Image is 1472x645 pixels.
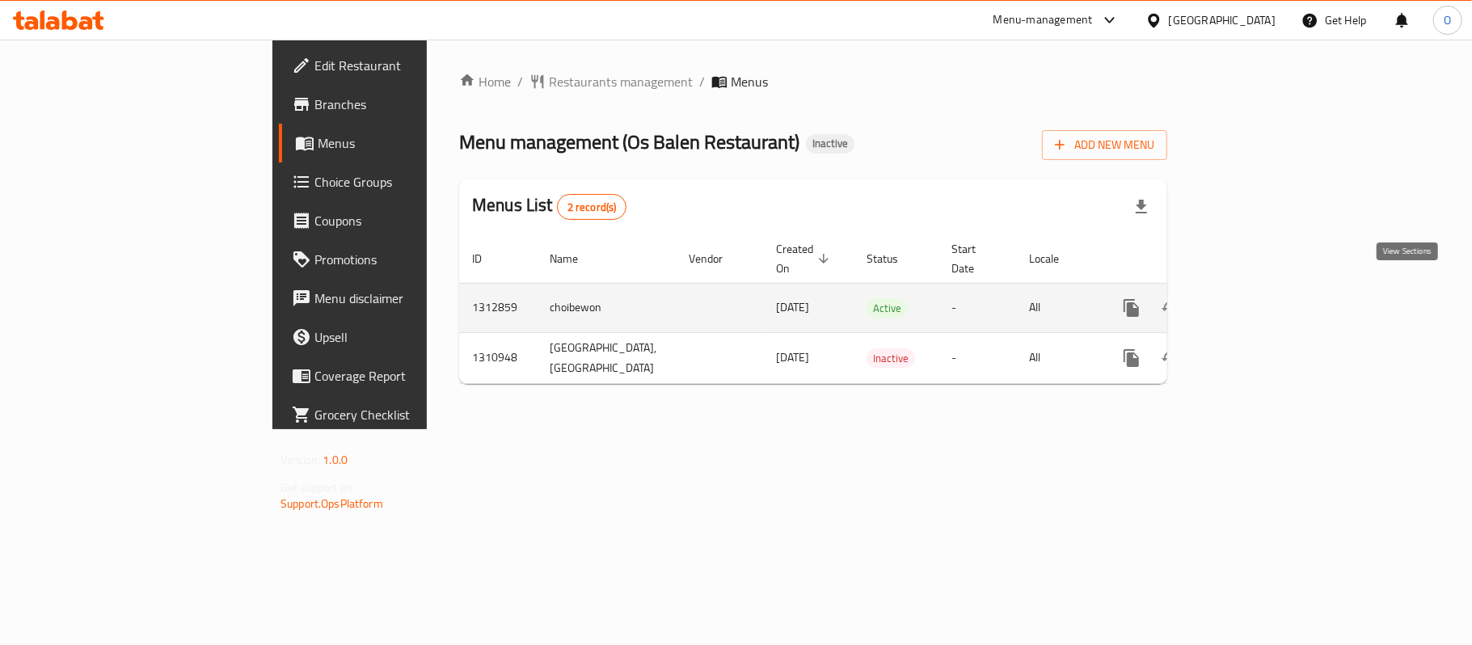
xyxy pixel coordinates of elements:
[280,449,320,470] span: Version:
[314,211,505,230] span: Coupons
[549,72,693,91] span: Restaurants management
[314,289,505,308] span: Menu disclaimer
[459,124,799,160] span: Menu management ( Os Balen Restaurant )
[318,133,505,153] span: Menus
[776,239,834,278] span: Created On
[550,249,599,268] span: Name
[867,349,915,368] span: Inactive
[279,240,518,279] a: Promotions
[993,11,1093,30] div: Menu-management
[537,332,676,383] td: [GEOGRAPHIC_DATA],[GEOGRAPHIC_DATA]
[1112,289,1151,327] button: more
[1016,283,1099,332] td: All
[1112,339,1151,377] button: more
[314,95,505,114] span: Branches
[699,72,705,91] li: /
[279,279,518,318] a: Menu disclaimer
[279,85,518,124] a: Branches
[279,162,518,201] a: Choice Groups
[472,193,626,220] h2: Menus List
[1122,188,1161,226] div: Export file
[1169,11,1276,29] div: [GEOGRAPHIC_DATA]
[314,327,505,347] span: Upsell
[689,249,744,268] span: Vendor
[1444,11,1451,29] span: O
[558,200,626,215] span: 2 record(s)
[280,477,355,498] span: Get support on:
[472,249,503,268] span: ID
[1042,130,1167,160] button: Add New Menu
[806,134,854,154] div: Inactive
[867,298,908,318] div: Active
[323,449,348,470] span: 1.0.0
[776,347,809,368] span: [DATE]
[1016,332,1099,383] td: All
[867,249,919,268] span: Status
[280,493,383,514] a: Support.OpsPlatform
[1029,249,1080,268] span: Locale
[1055,135,1154,155] span: Add New Menu
[279,395,518,434] a: Grocery Checklist
[517,72,523,91] li: /
[529,72,693,91] a: Restaurants management
[314,250,505,269] span: Promotions
[279,46,518,85] a: Edit Restaurant
[938,332,1016,383] td: -
[279,356,518,395] a: Coverage Report
[938,283,1016,332] td: -
[731,72,768,91] span: Menus
[776,297,809,318] span: [DATE]
[314,366,505,386] span: Coverage Report
[867,348,915,368] div: Inactive
[867,299,908,318] span: Active
[279,318,518,356] a: Upsell
[279,124,518,162] a: Menus
[314,405,505,424] span: Grocery Checklist
[1099,234,1280,284] th: Actions
[279,201,518,240] a: Coupons
[806,137,854,150] span: Inactive
[314,56,505,75] span: Edit Restaurant
[1151,339,1190,377] button: Change Status
[459,234,1280,384] table: enhanced table
[537,283,676,332] td: choibewon
[557,194,627,220] div: Total records count
[459,72,1167,91] nav: breadcrumb
[314,172,505,192] span: Choice Groups
[951,239,997,278] span: Start Date
[1151,289,1190,327] button: Change Status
